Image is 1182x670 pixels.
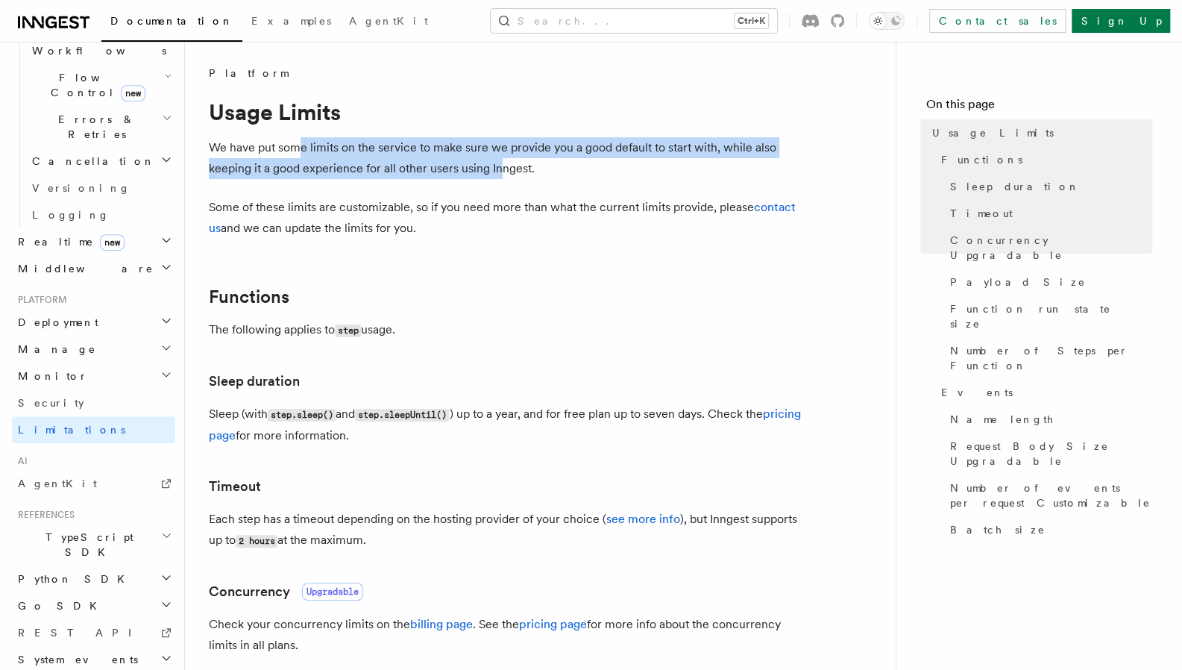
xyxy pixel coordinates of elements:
[944,269,1152,295] a: Payload Size
[18,627,145,639] span: REST API
[491,9,777,33] button: Search...Ctrl+K
[935,146,1152,173] a: Functions
[209,581,363,602] a: ConcurrencyUpgradable
[950,522,1046,537] span: Batch size
[12,598,106,613] span: Go SDK
[12,592,175,619] button: Go SDK
[935,379,1152,406] a: Events
[209,371,300,392] a: Sleep duration
[1072,9,1170,33] a: Sign Up
[209,287,289,307] a: Functions
[941,152,1022,167] span: Functions
[209,404,805,446] p: Sleep (with and ) up to a year, and for free plan up to seven days. Check the for more information.
[209,319,805,341] p: The following applies to usage.
[944,227,1152,269] a: Concurrency Upgradable
[209,197,805,239] p: Some of these limits are customizable, so if you need more than what the current limits provide, ...
[735,13,768,28] kbd: Ctrl+K
[209,476,261,497] a: Timeout
[26,70,164,100] span: Flow Control
[12,524,175,566] button: TypeScript SDK
[100,234,125,251] span: new
[12,572,133,586] span: Python SDK
[242,4,340,40] a: Examples
[209,66,288,81] span: Platform
[209,509,805,551] p: Each step has a timeout depending on the hosting provider of your choice ( ), but Inngest support...
[12,470,175,497] a: AgentKit
[12,234,125,249] span: Realtime
[349,15,428,27] span: AgentKit
[12,255,175,282] button: Middleware
[950,412,1054,427] span: Name length
[950,301,1152,331] span: Function run state size
[926,96,1152,119] h4: On this page
[944,200,1152,227] a: Timeout
[950,179,1080,194] span: Sleep duration
[209,614,805,656] p: Check your concurrency limits on the . See the for more info about the concurrency limits in all ...
[26,28,166,58] span: Steps & Workflows
[32,209,110,221] span: Logging
[950,275,1086,289] span: Payload Size
[12,652,138,667] span: System events
[18,478,97,489] span: AgentKit
[12,509,75,521] span: References
[941,385,1013,400] span: Events
[26,154,155,169] span: Cancellation
[32,182,131,194] span: Versioning
[12,228,175,255] button: Realtimenew
[950,206,1013,221] span: Timeout
[410,617,473,631] a: billing page
[944,173,1152,200] a: Sleep duration
[944,337,1152,379] a: Number of Steps per Function
[12,389,175,416] a: Security
[12,416,175,443] a: Limitations
[302,583,363,601] span: Upgradable
[944,406,1152,433] a: Name length
[12,619,175,646] a: REST API
[950,343,1152,373] span: Number of Steps per Function
[12,566,175,592] button: Python SDK
[606,512,680,526] a: see more info
[950,480,1152,510] span: Number of events per request Customizable
[121,85,145,101] span: new
[110,15,233,27] span: Documentation
[251,15,331,27] span: Examples
[12,261,154,276] span: Middleware
[209,137,805,179] p: We have put some limits on the service to make sure we provide you a good default to start with, ...
[209,98,805,125] h1: Usage Limits
[944,475,1152,516] a: Number of events per request Customizable
[12,309,175,336] button: Deployment
[236,535,277,548] code: 2 hours
[950,233,1152,263] span: Concurrency Upgradable
[944,433,1152,475] a: Request Body Size Upgradable
[26,106,175,148] button: Errors & Retries
[12,455,28,467] span: AI
[26,64,175,106] button: Flow Controlnew
[950,439,1152,469] span: Request Body Size Upgradable
[12,363,175,389] button: Monitor
[932,125,1054,140] span: Usage Limits
[18,397,84,409] span: Security
[929,9,1066,33] a: Contact sales
[12,342,96,357] span: Manage
[26,148,175,175] button: Cancellation
[335,325,361,337] code: step
[12,369,88,383] span: Monitor
[268,409,336,422] code: step.sleep()
[26,201,175,228] a: Logging
[26,112,162,142] span: Errors & Retries
[869,12,905,30] button: Toggle dark mode
[12,315,98,330] span: Deployment
[12,336,175,363] button: Manage
[355,409,449,422] code: step.sleepUntil()
[18,424,125,436] span: Limitations
[26,175,175,201] a: Versioning
[340,4,437,40] a: AgentKit
[12,294,67,306] span: Platform
[26,22,175,64] button: Steps & Workflows
[519,617,587,631] a: pricing page
[101,4,242,42] a: Documentation
[944,516,1152,543] a: Batch size
[926,119,1152,146] a: Usage Limits
[12,530,161,560] span: TypeScript SDK
[944,295,1152,337] a: Function run state size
